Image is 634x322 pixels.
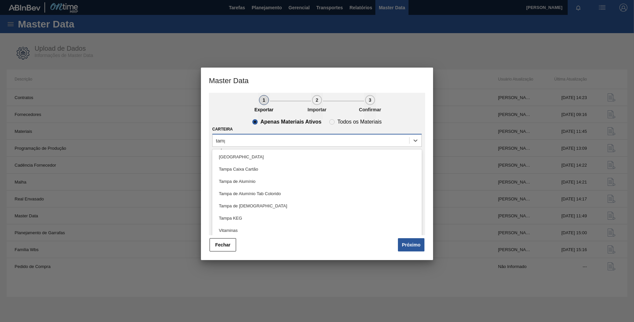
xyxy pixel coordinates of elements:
div: [GEOGRAPHIC_DATA] [212,151,422,163]
div: Vitaminas [212,224,422,237]
clb-radio-button: Apenas Materiais Ativos [252,119,321,125]
h3: Master Data [201,68,433,93]
div: Tampa de [DEMOGRAPHIC_DATA] [212,200,422,212]
p: Confirmar [353,107,387,112]
div: Tampa Caixa Cartão [212,163,422,175]
button: Próximo [398,238,424,251]
div: Tampa KEG [212,212,422,224]
label: Carteira [212,127,233,132]
label: Família Rotulada [212,149,251,154]
clb-radio-button: Todos os Materiais [329,119,381,125]
p: Exportar [247,107,281,112]
div: Tampa de Alumínio [212,175,422,188]
button: 1Exportar [258,93,270,119]
div: Tampa de Alumínio Tab Colorido [212,188,422,200]
div: 1 [259,95,269,105]
div: 3 [365,95,375,105]
button: 2Importar [311,93,323,119]
button: Fechar [210,238,236,251]
div: 2 [312,95,322,105]
button: 3Confirmar [364,93,376,119]
p: Importar [300,107,334,112]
